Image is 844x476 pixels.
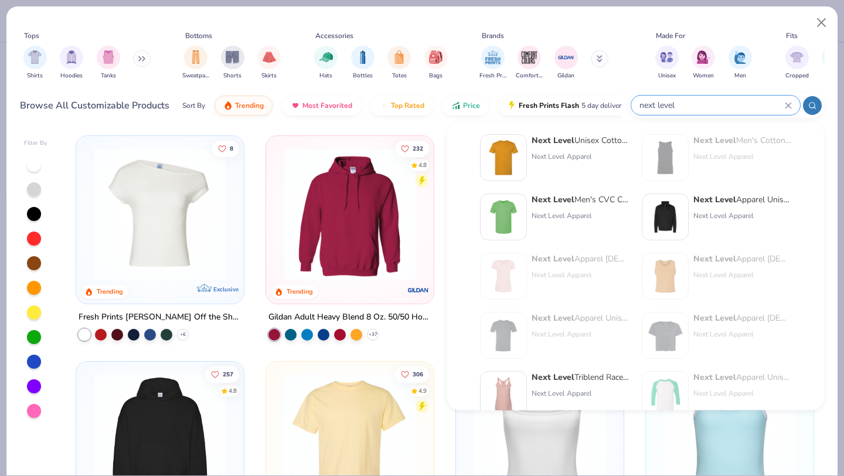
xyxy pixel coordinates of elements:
[516,72,543,80] span: Comfort Colors
[182,72,209,80] span: Sweatpants
[24,30,39,41] div: Tops
[395,366,429,382] button: Like
[557,49,575,66] img: Gildan Image
[102,50,115,64] img: Tanks Image
[353,72,373,80] span: Bottles
[520,49,538,66] img: Comfort Colors Image
[693,135,736,147] strong: Next Level
[424,46,448,80] div: filter for Bags
[182,46,209,80] div: filter for Sweatpants
[557,72,574,80] span: Gildan
[185,30,212,41] div: Bottoms
[532,152,630,162] div: Next Level Apparel
[785,46,809,80] div: filter for Cropped
[282,96,361,115] button: Most Favorited
[485,318,522,354] img: efc205ef-8ca5-4b97-8460-ad263a4895d4
[693,195,736,206] strong: Next Level
[215,96,273,115] button: Trending
[656,30,685,41] div: Made For
[479,46,506,80] button: filter button
[693,313,736,324] strong: Next Level
[532,372,574,383] strong: Next Level
[479,72,506,80] span: Fresh Prints
[693,312,792,325] div: Apparel [DEMOGRAPHIC_DATA]' Festival Cali Crop T-Shirt
[226,50,239,64] img: Shorts Image
[97,46,120,80] div: filter for Tanks
[278,148,422,280] img: 01756b78-01f6-4cc6-8d8a-3c30c1a0c8ac
[189,50,202,64] img: Sweatpants Image
[393,50,406,64] img: Totes Image
[23,46,47,80] div: filter for Shirts
[485,259,522,295] img: d17bdd86-f2a7-4f17-97dc-97d6aea399aa
[79,310,241,325] div: Fresh Prints [PERSON_NAME] Off the Shoulder Top
[660,50,673,64] img: Unisex Image
[413,371,423,377] span: 306
[693,372,736,383] strong: Next Level
[24,139,47,148] div: Filter By
[693,211,792,222] div: Next Level Apparel
[223,371,234,377] span: 257
[369,331,377,338] span: + 37
[291,101,300,110] img: most_fav.gif
[88,148,232,280] img: a1c94bf0-cbc2-4c5c-96ec-cab3b8502a7f
[221,46,244,80] button: filter button
[302,101,352,110] span: Most Favorited
[729,46,752,80] button: filter button
[206,366,240,382] button: Like
[811,12,833,34] button: Close
[693,372,792,384] div: Apparel Unisex Triblend 3/4-Sleeve Raglan
[693,72,714,80] span: Women
[532,313,574,324] strong: Next Level
[387,46,411,80] button: filter button
[387,46,411,80] div: filter for Totes
[319,50,333,64] img: Hats Image
[213,285,239,293] span: Exclusive
[485,199,522,236] img: 6aced771-6937-42b8-a111-565b9475bb06
[647,377,683,413] img: 5b1ecec7-02f1-4d2c-a78d-0459373817ad
[221,46,244,80] div: filter for Shorts
[391,101,424,110] span: Top Rated
[498,96,634,115] button: Fresh Prints Flash5 day delivery
[315,30,353,41] div: Accessories
[235,101,264,110] span: Trending
[532,195,574,206] strong: Next Level
[692,46,715,80] div: filter for Women
[443,96,489,115] button: Price
[507,101,516,110] img: flash.gif
[97,46,120,80] button: filter button
[532,194,630,206] div: Men's CVC Crew
[257,46,281,80] button: filter button
[223,101,233,110] img: trending.gif
[229,386,237,395] div: 4.8
[319,72,332,80] span: Hats
[182,100,205,111] div: Sort By
[230,145,234,151] span: 8
[693,329,792,340] div: Next Level Apparel
[532,253,630,266] div: Apparel [DEMOGRAPHIC_DATA]' Triblend Crew
[532,389,630,399] div: Next Level Apparel
[734,72,746,80] span: Men
[532,312,630,325] div: Apparel Unisex Poly/Cotton Crew
[20,98,169,113] div: Browse All Customizable Products
[395,140,429,157] button: Like
[554,46,578,80] button: filter button
[532,211,630,222] div: Next Level Apparel
[351,46,375,80] div: filter for Bottles
[485,377,522,413] img: b7484864-bf65-437c-8f46-3ada4b6b2591
[532,372,630,384] div: Triblend Racerback Tank
[407,278,430,302] img: Gildan logo
[424,46,448,80] button: filter button
[647,318,683,354] img: c38c874d-42b5-4d71-8780-7fdc484300a7
[356,50,369,64] img: Bottles Image
[485,140,522,176] img: f292c63a-e90a-4951-9473-8689ee53e48b
[647,140,683,176] img: fa34538d-5ec9-4e25-b7c3-e5000c47652d
[532,254,574,265] strong: Next Level
[65,50,78,64] img: Hoodies Image
[379,101,389,110] img: TopRated.gif
[28,50,42,64] img: Shirts Image
[581,99,625,113] span: 5 day delivery
[693,389,792,399] div: Next Level Apparel
[655,46,679,80] button: filter button
[729,46,752,80] div: filter for Men
[314,46,338,80] div: filter for Hats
